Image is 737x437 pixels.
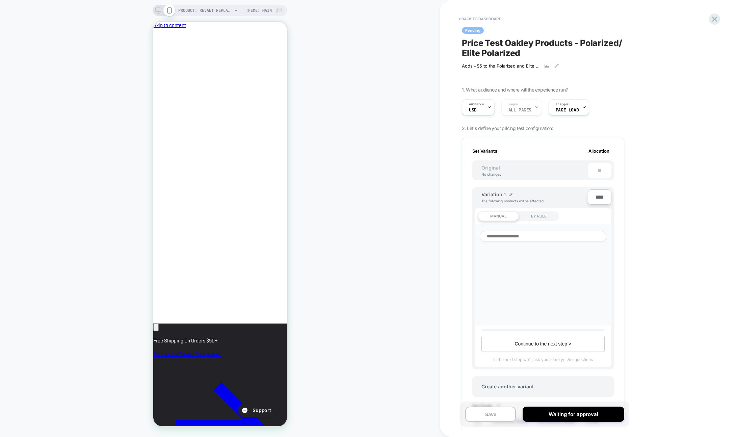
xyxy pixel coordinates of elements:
[81,380,127,398] iframe: Gorgias live chat messenger
[455,14,505,24] button: < back to dashboard
[462,125,553,131] span: 2. Let's define your pricing test configuration:
[481,336,605,352] button: Continue to the next step >
[469,108,477,112] span: USD
[178,5,232,16] span: PRODUCT: Revant Replacement Lenses for Oakley [PERSON_NAME] OO9102
[509,193,512,196] img: edit
[519,211,559,221] div: BY RULE
[493,357,593,364] span: In the next step we'll ask you some yes/no questions
[523,407,624,422] button: Waiting for approval
[462,38,624,58] span: Price Test Oakley Products - Polarized/ Elite Polarized
[475,172,508,176] div: No changes
[478,211,519,221] div: MANUAL
[465,407,516,422] button: Save
[556,102,569,107] span: Trigger
[588,148,609,154] span: Allocation
[462,63,539,69] span: Adds +$5 to the Polarized and Elite Polarized variants
[472,148,497,154] span: Set Variants
[481,199,544,203] span: The following products will be affected
[246,5,272,16] span: Theme: MAIN
[556,108,579,112] span: Page Load
[462,87,568,93] span: 1. What audience and where will the experience run?
[469,102,484,107] span: Audience
[475,165,507,171] span: Original
[481,191,506,197] span: Variation 1
[475,379,541,394] span: Create another variant
[462,27,484,34] span: Pending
